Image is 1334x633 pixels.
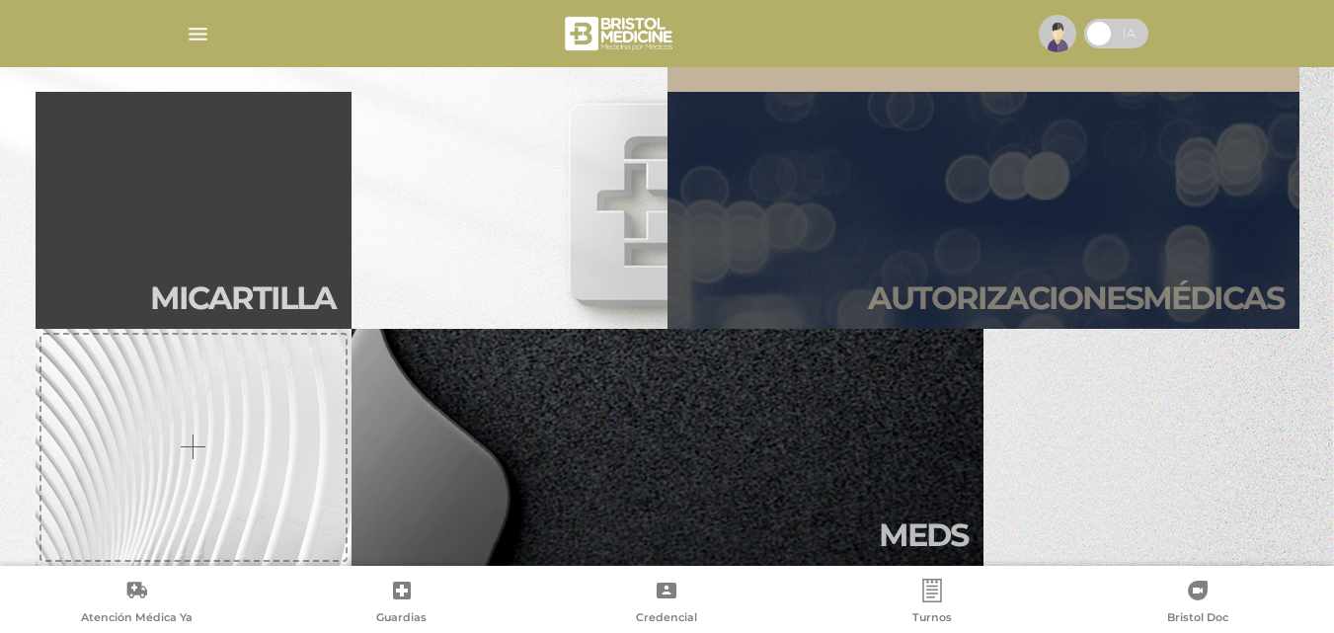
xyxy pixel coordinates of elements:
[81,610,193,628] span: Atención Médica Ya
[270,579,535,629] a: Guardias
[186,22,210,46] img: Cober_menu-lines-white.svg
[667,92,1299,329] a: Autorizacionesmédicas
[534,579,800,629] a: Credencial
[1064,579,1330,629] a: Bristol Doc
[150,279,336,317] h2: Mi car tilla
[376,610,427,628] span: Guardias
[868,279,1284,317] h2: Autori zaciones médicas
[1167,610,1228,628] span: Bristol Doc
[879,516,968,554] h2: Meds
[912,610,952,628] span: Turnos
[562,10,679,57] img: bristol-medicine-blanco.png
[636,610,697,628] span: Credencial
[1039,15,1076,52] img: profile-placeholder.svg
[800,579,1065,629] a: Turnos
[4,579,270,629] a: Atención Médica Ya
[352,329,983,566] a: Meds
[36,92,352,329] a: Micartilla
